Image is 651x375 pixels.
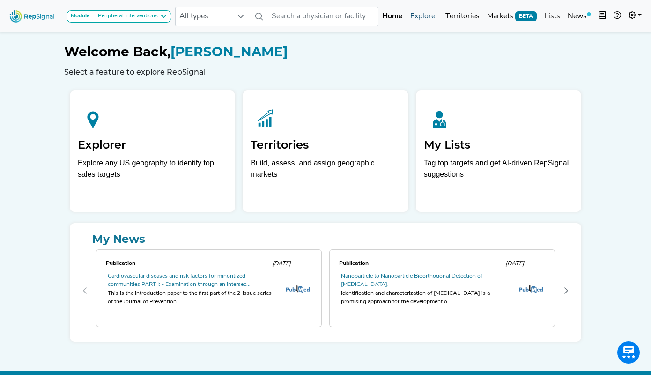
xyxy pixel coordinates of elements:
a: My ListsTag top targets and get AI-driven RepSignal suggestions [416,90,581,212]
a: ExplorerExplore any US geography to identify top sales targets [70,90,235,212]
a: Lists [540,7,564,26]
a: Cardiovascular diseases and risk factors for minoritized communities PART I: - Examination throug... [108,273,251,287]
span: Publication [106,261,135,266]
div: This is the introduction paper to the first part of the 2-issue series of the Journal of Preventi... [108,289,274,307]
div: Explore any US geography to identify top sales targets [78,157,227,180]
span: All types [176,7,232,26]
a: Nanoparticle to Nanoparticle Bioorthogonal Detection of [MEDICAL_DATA]. [341,273,482,287]
h2: Explorer [78,138,227,152]
h1: [PERSON_NAME] [64,44,587,60]
button: ModulePeripheral Interventions [67,10,171,22]
a: MarketsBETA [483,7,540,26]
h2: Territories [251,138,400,152]
span: [DATE] [505,261,524,267]
span: [DATE] [272,261,291,267]
img: pubmed_logo.fab3c44c.png [519,285,543,293]
span: Welcome Back, [64,44,170,60]
input: Search a physician or facility [268,7,379,26]
img: pubmed_logo.fab3c44c.png [286,285,310,293]
div: 0 [92,247,325,334]
a: Home [378,7,407,26]
div: Peripheral Interventions [94,13,158,20]
div: 1 [325,247,559,334]
a: My News [77,231,574,247]
div: identification and characterization of [MEDICAL_DATA] is a promising approach for the development... [341,289,508,307]
span: Publication [339,261,369,266]
a: Explorer [407,7,442,26]
button: Intel Book [595,7,610,26]
span: BETA [515,11,537,21]
a: TerritoriesBuild, assess, and assign geographic markets [243,90,408,212]
a: Territories [442,7,483,26]
h2: My Lists [424,138,573,152]
p: Build, assess, and assign geographic markets [251,157,400,185]
p: Tag top targets and get AI-driven RepSignal suggestions [424,157,573,185]
strong: Module [71,13,90,19]
h6: Select a feature to explore RepSignal [64,67,587,76]
a: News [564,7,595,26]
button: Next Page [559,283,574,298]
